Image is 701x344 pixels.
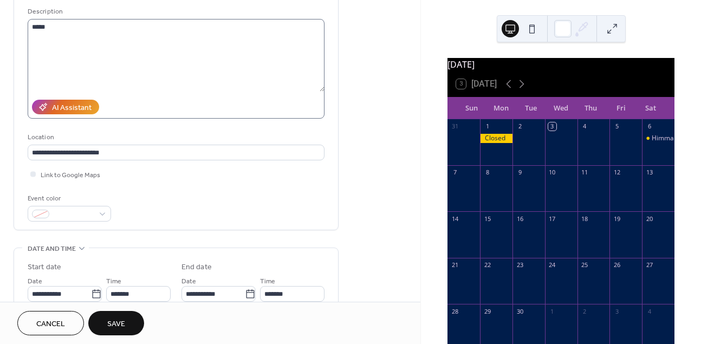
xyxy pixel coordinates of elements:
div: 16 [516,215,524,223]
div: 6 [645,122,653,131]
div: Closed [480,134,512,143]
div: 1 [548,307,556,315]
div: 23 [516,261,524,269]
div: AI Assistant [52,102,92,114]
div: 1 [483,122,491,131]
div: 11 [581,168,589,177]
div: [DATE] [447,58,674,71]
span: Time [260,276,275,287]
div: Event color [28,193,109,204]
div: Description [28,6,322,17]
div: 28 [451,307,459,315]
span: Date [28,276,42,287]
div: Wed [546,98,576,119]
div: Himmapan Ranger [642,134,674,143]
div: 3 [548,122,556,131]
div: Fri [606,98,636,119]
div: 14 [451,215,459,223]
span: Time [106,276,121,287]
div: 4 [645,307,653,315]
div: Thu [576,98,606,119]
div: 31 [451,122,459,131]
div: 10 [548,168,556,177]
div: Tue [516,98,546,119]
div: 15 [483,215,491,223]
div: 27 [645,261,653,269]
div: 7 [451,168,459,177]
div: 24 [548,261,556,269]
div: 22 [483,261,491,269]
div: 5 [613,122,621,131]
span: Link to Google Maps [41,170,100,181]
div: 21 [451,261,459,269]
div: 4 [581,122,589,131]
div: 19 [613,215,621,223]
div: End date [181,262,212,273]
div: 13 [645,168,653,177]
div: 17 [548,215,556,223]
div: Sat [636,98,666,119]
div: Sun [456,98,486,119]
div: 8 [483,168,491,177]
div: Mon [486,98,516,119]
span: Save [107,319,125,330]
div: 12 [613,168,621,177]
button: Save [88,311,144,335]
div: 25 [581,261,589,269]
div: 9 [516,168,524,177]
div: 20 [645,215,653,223]
button: Cancel [17,311,84,335]
div: 2 [581,307,589,315]
div: 3 [613,307,621,315]
div: 30 [516,307,524,315]
div: 26 [613,261,621,269]
span: Date [181,276,196,287]
div: 29 [483,307,491,315]
span: Date and time [28,243,76,255]
div: 18 [581,215,589,223]
button: AI Assistant [32,100,99,114]
div: Start date [28,262,61,273]
span: Cancel [36,319,65,330]
div: 2 [516,122,524,131]
div: Location [28,132,322,143]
